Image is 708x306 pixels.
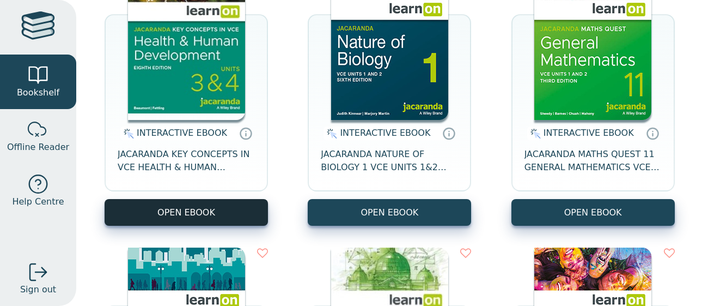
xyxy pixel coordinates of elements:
button: OPEN EBOOK [308,199,471,226]
span: Bookshelf [17,86,59,99]
img: interactive.svg [527,127,541,140]
span: Sign out [20,283,56,296]
button: OPEN EBOOK [511,199,675,226]
button: OPEN EBOOK [105,199,268,226]
span: JACARANDA MATHS QUEST 11 GENERAL MATHEMATICS VCE UNITS 1&2 3E LEARNON [524,148,662,174]
img: interactive.svg [324,127,337,140]
span: Help Centre [12,195,64,208]
span: INTERACTIVE EBOOK [340,128,430,138]
a: Interactive eBooks are accessed online via the publisher’s portal. They contain interactive resou... [239,127,252,140]
span: INTERACTIVE EBOOK [544,128,634,138]
span: JACARANDA NATURE OF BIOLOGY 1 VCE UNITS 1&2 LEARNON 6E (INCL STUDYON) EBOOK [321,148,458,174]
img: interactive.svg [120,127,134,140]
a: Interactive eBooks are accessed online via the publisher’s portal. They contain interactive resou... [646,127,659,140]
a: Interactive eBooks are accessed online via the publisher’s portal. They contain interactive resou... [442,127,455,140]
span: Offline Reader [7,141,69,154]
span: INTERACTIVE EBOOK [137,128,227,138]
span: JACARANDA KEY CONCEPTS IN VCE HEALTH & HUMAN DEVELOPMENT UNITS 3&4 LEARNON EBOOK 8E [118,148,255,174]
